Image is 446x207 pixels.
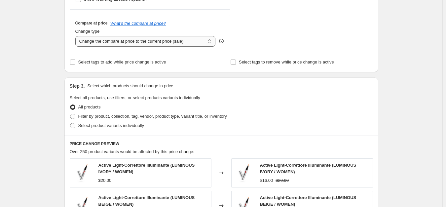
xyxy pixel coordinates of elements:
[73,163,93,183] img: beige_9947499f-6d6b-4554-8771-a4cc78755990_80x.png
[70,141,373,146] h6: PRICE CHANGE PREVIEW
[78,60,166,64] span: Select tags to add while price change is active
[78,104,101,109] span: All products
[98,195,195,207] span: Active Light-Correttore Illuminante (LUMINOUS BEIGE / WOMEN)
[260,177,273,184] div: $16.00
[75,29,100,34] span: Change type
[70,83,85,89] h2: Step 3.
[78,114,227,119] span: Filter by product, collection, tag, vendor, product type, variant title, or inventory
[98,163,195,174] span: Active Light-Correttore Illuminante (LUMINOUS IVORY / WOMEN)
[75,21,108,26] h3: Compare at price
[78,123,144,128] span: Select product variants individually
[260,163,356,174] span: Active Light-Correttore Illuminante (LUMINOUS IVORY / WOMEN)
[110,21,166,26] button: What's the compare at price?
[87,83,173,89] p: Select which products should change in price
[218,38,225,44] div: help
[70,95,200,100] span: Select all products, use filters, or select products variants individually
[239,60,334,64] span: Select tags to remove while price change is active
[70,149,195,154] span: Over 250 product variants would be affected by this price change:
[260,195,356,207] span: Active Light-Correttore Illuminante (LUMINOUS BEIGE / WOMEN)
[235,163,255,183] img: beige_9947499f-6d6b-4554-8771-a4cc78755990_80x.png
[276,177,289,184] strike: $20.00
[98,177,112,184] div: $20.00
